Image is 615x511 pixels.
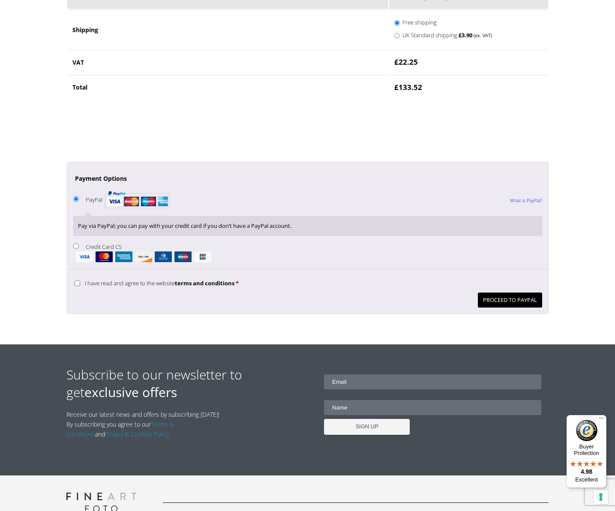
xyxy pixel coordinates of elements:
[85,279,234,287] span: I have read and agree to the website
[84,383,177,401] strong: exclusive offers
[324,419,410,435] input: SIGN UP
[75,281,80,286] input: I have read and agree to the websiteterms and conditions *
[402,17,536,27] label: Free shipping
[567,443,606,456] p: Buyer Protection
[105,430,170,438] a: Privacy & Cookies Policy.
[394,82,422,92] bdi: 133.52
[394,57,399,67] span: £
[510,189,542,212] a: What is PayPal?
[67,75,388,99] th: Total
[174,251,192,262] img: maestro
[66,409,224,439] p: Receive our latest news and offers by subscribing [DATE]! By subscribing you agree to our and
[394,82,399,92] span: £
[115,251,132,262] img: amex
[324,374,541,389] input: Email
[78,221,537,231] p: Pay via PayPal; you can pay with your credit card if you don’t have a PayPal account.
[596,415,606,425] button: Menu
[76,251,93,262] img: visa
[67,50,388,74] th: VAT
[66,366,308,401] h2: Subscribe to our newsletter to get
[105,188,170,211] img: PayPal acceptance mark
[236,279,239,287] abbr: required
[194,251,211,262] img: jcb
[73,243,542,262] label: Credit Card CS
[594,490,608,504] button: Your consent preferences for tracking technologies
[567,476,606,483] p: Excellent
[402,30,536,40] label: UK Standard shipping:
[324,400,541,415] input: Name
[394,57,418,67] bdi: 22.25
[576,420,597,441] img: Trusted Shops Trustmark
[474,32,492,39] small: (ex. VAT)
[581,468,592,475] span: 4.98
[459,31,472,39] bdi: 3.90
[459,31,462,39] span: £
[67,10,388,49] th: Shipping
[66,110,197,143] iframe: reCAPTCHA
[155,251,172,262] img: dinersclub
[567,415,606,488] button: Trusted Shops TrustmarkBuyer Protection4.98Excellent
[175,279,234,287] a: terms and conditions
[478,293,542,308] button: Proceed to PayPal
[86,196,170,203] label: PayPal
[135,251,152,262] img: discover
[96,251,113,262] img: mastercard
